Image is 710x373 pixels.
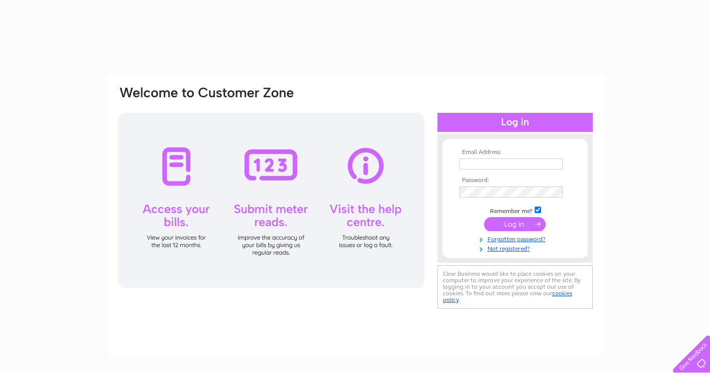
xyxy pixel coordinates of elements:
[443,290,572,303] a: cookies policy
[457,205,573,215] td: Remember me?
[459,234,573,243] a: Forgotten password?
[437,265,593,309] div: Clear Business would like to place cookies on your computer to improve your experience of the sit...
[459,243,573,253] a: Not registered?
[457,149,573,156] th: Email Address:
[457,177,573,184] th: Password:
[484,217,546,231] input: Submit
